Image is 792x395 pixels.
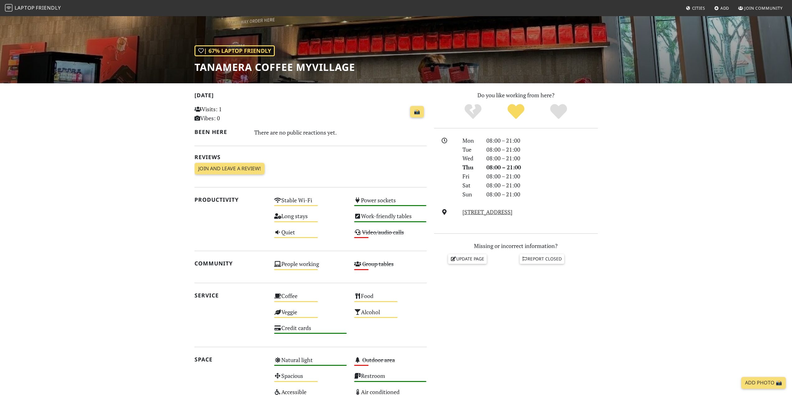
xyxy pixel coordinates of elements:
a: Join Community [736,2,785,14]
p: Visits: 1 Vibes: 0 [194,105,267,123]
div: Credit cards [270,323,350,339]
h2: [DATE] [194,92,427,101]
div: 08:00 – 21:00 [483,154,602,163]
h2: Community [194,260,267,267]
div: Sat [459,181,482,190]
span: Cities [692,5,705,11]
a: Cities [683,2,708,14]
div: Mon [459,136,482,145]
div: Veggie [270,307,350,323]
div: 08:00 – 21:00 [483,136,602,145]
s: Group tables [362,260,394,268]
a: Add [712,2,732,14]
div: Work-friendly tables [350,211,430,227]
div: 08:00 – 21:00 [483,163,602,172]
div: 08:00 – 21:00 [483,181,602,190]
h2: Reviews [194,154,427,160]
div: Spacious [270,371,350,387]
div: No [452,103,494,120]
a: Report closed [520,254,565,264]
div: Natural light [270,355,350,371]
h2: Productivity [194,196,267,203]
h2: Service [194,292,267,299]
div: | 67% Laptop Friendly [194,45,275,56]
p: Missing or incorrect information? [434,241,598,250]
span: Friendly [36,4,61,11]
span: Add [720,5,729,11]
div: People working [270,259,350,275]
div: Definitely! [537,103,580,120]
div: 08:00 – 21:00 [483,172,602,181]
div: Long stays [270,211,350,227]
div: There are no public reactions yet. [254,127,427,137]
h2: Been here [194,129,247,135]
span: Join Community [744,5,783,11]
div: 08:00 – 21:00 [483,190,602,199]
a: LaptopFriendly LaptopFriendly [5,3,61,14]
div: 08:00 – 21:00 [483,145,602,154]
div: Coffee [270,291,350,307]
div: Wed [459,154,482,163]
div: Restroom [350,371,430,387]
a: Add Photo 📸 [741,377,786,389]
div: Stable Wi-Fi [270,195,350,211]
a: [STREET_ADDRESS] [462,208,513,216]
div: Sun [459,190,482,199]
div: Power sockets [350,195,430,211]
a: Join and leave a review! [194,163,265,175]
p: Do you like working from here? [434,91,598,100]
div: Yes [494,103,537,120]
a: Update page [448,254,487,264]
s: Video/audio calls [362,228,404,236]
div: Food [350,291,430,307]
s: Outdoor area [362,356,395,364]
img: LaptopFriendly [5,4,12,11]
h1: Tanamera Coffee myVillage [194,61,355,73]
h2: Space [194,356,267,363]
div: Tue [459,145,482,154]
span: Laptop [15,4,35,11]
a: 📸 [410,106,424,118]
div: Quiet [270,227,350,243]
div: Fri [459,172,482,181]
div: Thu [459,163,482,172]
div: Alcohol [350,307,430,323]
